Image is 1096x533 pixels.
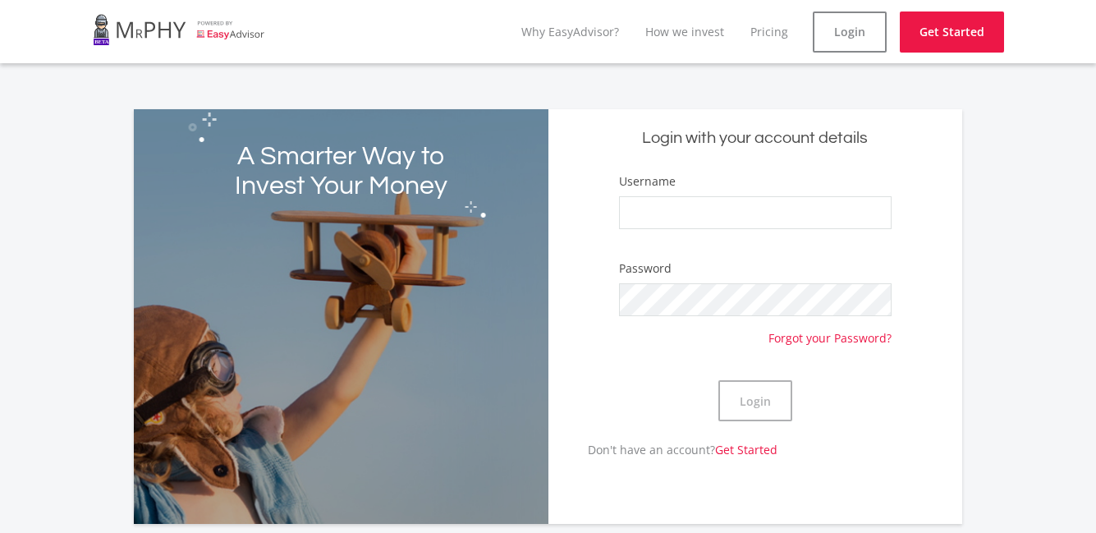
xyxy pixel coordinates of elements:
p: Don't have an account? [548,441,777,458]
a: Get Started [715,442,777,457]
a: Get Started [900,11,1004,53]
label: Password [619,260,672,277]
a: Pricing [750,24,788,39]
a: Why EasyAdvisor? [521,24,619,39]
label: Username [619,173,676,190]
button: Login [718,380,792,421]
a: Login [813,11,887,53]
h5: Login with your account details [561,127,951,149]
a: Forgot your Password? [768,316,892,347]
h2: A Smarter Way to Invest Your Money [217,142,465,201]
a: How we invest [645,24,724,39]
